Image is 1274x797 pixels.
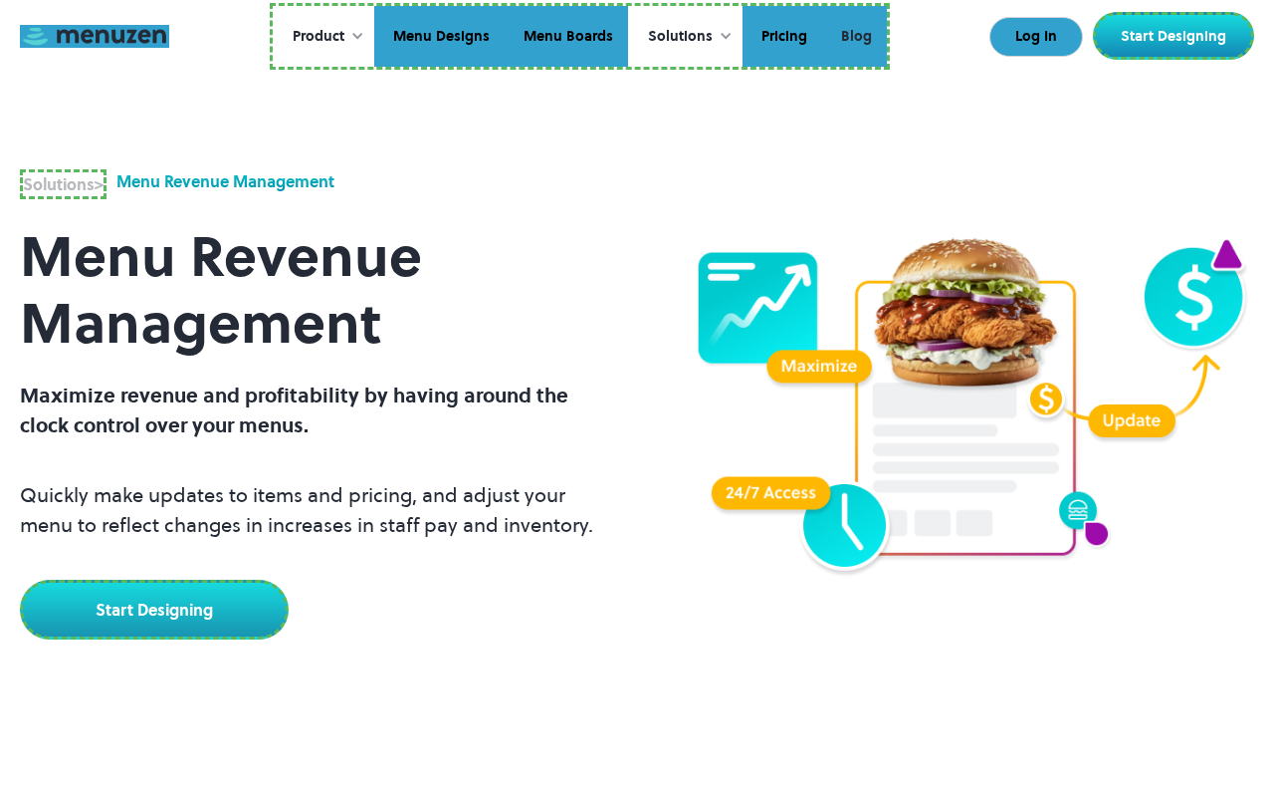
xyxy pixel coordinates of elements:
a: Menu Designs [374,6,505,68]
div: > [23,172,104,196]
div: Solutions [648,26,713,48]
div: Menu Revenue Management [116,169,334,199]
a: Start Designing [1093,12,1254,60]
div: Product [273,6,374,68]
h1: Menu Revenue Management [20,199,597,381]
strong: Solutions [23,173,95,195]
div: Product [293,26,344,48]
p: Maximize revenue and profitability by having around the clock control over your menus. [20,381,597,440]
a: Solutions> [20,169,106,199]
div: Solutions [628,6,743,68]
a: Start Designing [20,580,289,640]
p: Quickly make updates to items and pricing, and adjust your menu to reflect changes in increases i... [20,480,597,540]
a: Log In [989,17,1083,57]
a: Pricing [743,6,822,68]
a: Menu Boards [505,6,628,68]
a: Blog [822,6,887,68]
